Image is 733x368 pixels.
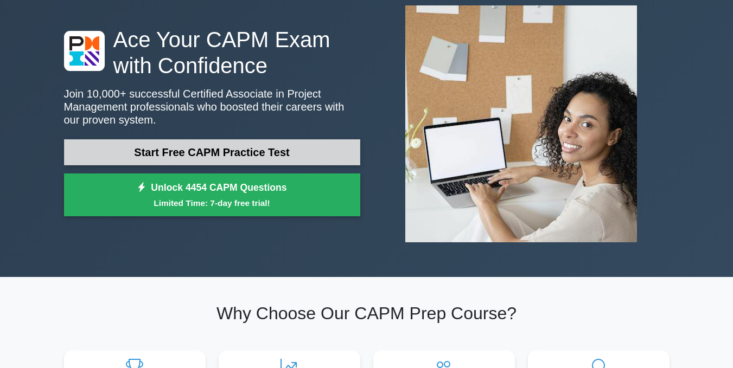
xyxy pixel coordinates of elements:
p: Join 10,000+ successful Certified Associate in Project Management professionals who boosted their... [64,87,360,126]
small: Limited Time: 7-day free trial! [78,197,347,209]
a: Unlock 4454 CAPM QuestionsLimited Time: 7-day free trial! [64,173,360,217]
h2: Why Choose Our CAPM Prep Course? [64,303,670,324]
a: Start Free CAPM Practice Test [64,139,360,165]
h1: Ace Your CAPM Exam with Confidence [64,27,360,79]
